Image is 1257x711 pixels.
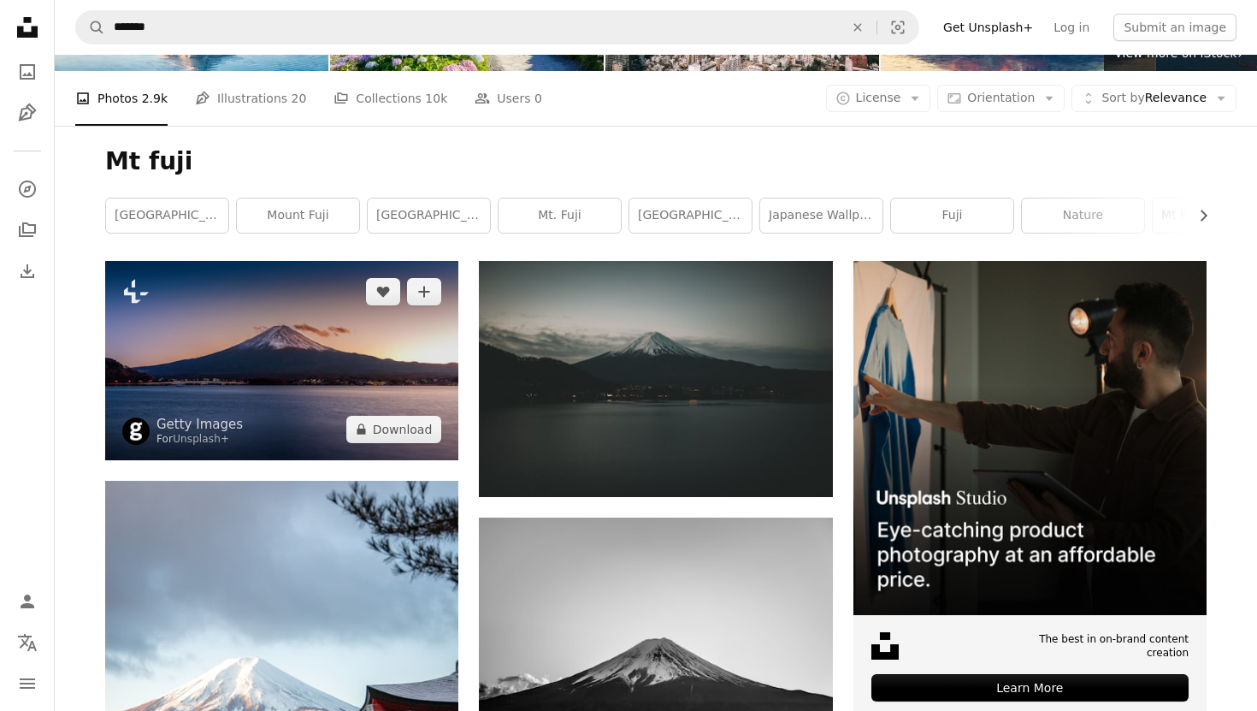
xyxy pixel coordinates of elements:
[1022,198,1144,233] a: nature
[10,55,44,89] a: Photos
[871,674,1189,702] div: Learn More
[292,89,307,108] span: 20
[368,198,490,233] a: [GEOGRAPHIC_DATA]
[1113,14,1236,41] button: Submit an image
[122,418,150,445] img: Go to Getty Images's profile
[10,584,44,619] a: Log in / Sign up
[479,628,832,643] a: snow covered top mountain on grayscale photo
[1101,90,1207,107] span: Relevance
[479,371,832,387] a: photo of mountain
[856,91,901,104] span: License
[891,198,1013,233] a: fuji
[10,625,44,660] button: Language
[499,198,621,233] a: mt. fuji
[195,71,306,126] a: Illustrations 20
[1188,198,1207,233] button: scroll list to the right
[1071,85,1236,112] button: Sort byRelevance
[10,10,44,48] a: Home — Unsplash
[10,254,44,288] a: Download History
[877,11,918,44] button: Visual search
[366,278,400,305] button: Like
[967,91,1035,104] span: Orientation
[105,353,458,368] a: Fuji mountain and Kawaguchiko lake at sunset, Autumn seasons Fuji mountain at yamanachi in Japan.
[1043,14,1100,41] a: Log in
[156,416,243,433] a: Getty Images
[1101,91,1144,104] span: Sort by
[333,71,447,126] a: Collections 10k
[826,85,931,112] button: License
[760,198,882,233] a: japanese wallpaper
[629,198,752,233] a: [GEOGRAPHIC_DATA]
[425,89,447,108] span: 10k
[105,146,1207,177] h1: Mt fuji
[479,261,832,497] img: photo of mountain
[871,632,899,660] img: file-1631678316303-ed18b8b5cb9cimage
[853,261,1207,614] img: file-1715714098234-25b8b4e9d8faimage
[10,667,44,701] button: Menu
[76,11,105,44] button: Search Unsplash
[475,71,542,126] a: Users 0
[346,416,442,443] button: Download
[10,96,44,130] a: Illustrations
[407,278,441,305] button: Add to Collection
[534,89,542,108] span: 0
[156,433,243,447] div: For
[105,261,458,459] img: Fuji mountain and Kawaguchiko lake at sunset, Autumn seasons Fuji mountain at yamanachi in Japan.
[994,632,1189,661] span: The best in on-brand content creation
[106,198,228,233] a: [GEOGRAPHIC_DATA]
[937,85,1065,112] button: Orientation
[933,14,1043,41] a: Get Unsplash+
[173,433,229,445] a: Unsplash+
[10,172,44,206] a: Explore
[839,11,876,44] button: Clear
[75,10,919,44] form: Find visuals sitewide
[237,198,359,233] a: mount fuji
[10,213,44,247] a: Collections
